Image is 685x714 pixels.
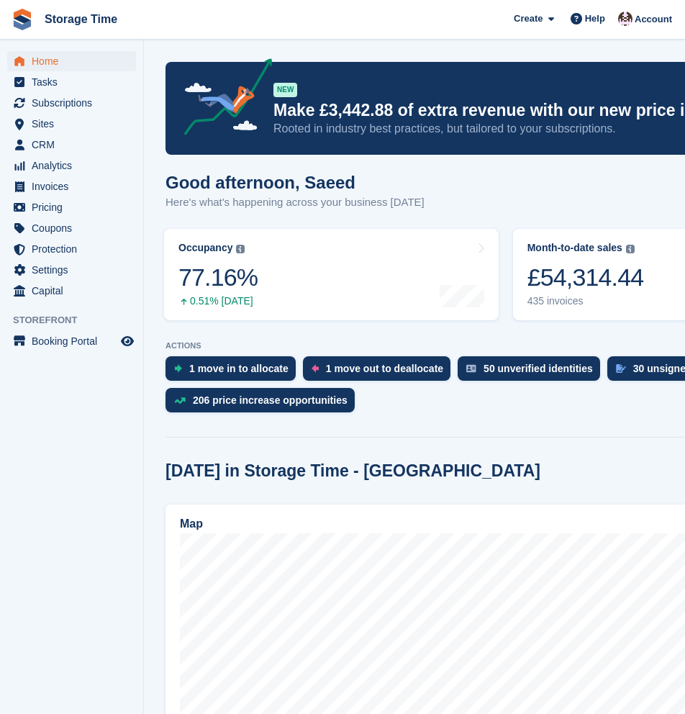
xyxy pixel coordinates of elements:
img: contract_signature_icon-13c848040528278c33f63329250d36e43548de30e8caae1d1a13099fd9432cc5.svg [616,364,626,373]
div: Month-to-date sales [527,242,622,254]
span: Storefront [13,313,143,327]
img: price_increase_opportunities-93ffe204e8149a01c8c9dc8f82e8f89637d9d84a8eef4429ea346261dce0b2c0.svg [174,397,186,404]
span: Tasks [32,72,118,92]
a: menu [7,51,136,71]
h2: Map [180,518,203,530]
span: Pricing [32,197,118,217]
a: menu [7,72,136,92]
a: menu [7,260,136,280]
a: menu [7,155,136,176]
a: 1 move in to allocate [165,356,303,388]
span: Invoices [32,176,118,196]
span: Analytics [32,155,118,176]
h1: Good afternoon, Saeed [165,173,425,192]
img: move_outs_to_deallocate_icon-f764333ba52eb49d3ac5e1228854f67142a1ed5810a6f6cc68b1a99e826820c5.svg [312,364,319,373]
img: verify_identity-adf6edd0f0f0b5bbfe63781bf79b02c33cf7c696d77639b501bdc392416b5a36.svg [466,364,476,373]
a: Occupancy 77.16% 0.51% [DATE] [164,229,499,320]
span: Subscriptions [32,93,118,113]
a: menu [7,197,136,217]
div: 50 unverified identities [484,363,593,374]
div: £54,314.44 [527,263,644,292]
span: Protection [32,239,118,259]
a: 50 unverified identities [458,356,607,388]
a: menu [7,331,136,351]
div: Occupancy [178,242,232,254]
span: Sites [32,114,118,134]
h2: [DATE] in Storage Time - [GEOGRAPHIC_DATA] [165,461,540,481]
div: 0.51% [DATE] [178,295,258,307]
span: Coupons [32,218,118,238]
img: icon-info-grey-7440780725fd019a000dd9b08b2336e03edf1995a4989e88bcd33f0948082b44.svg [626,245,635,253]
div: 206 price increase opportunities [193,394,348,406]
a: menu [7,93,136,113]
a: Storage Time [39,7,123,31]
img: price-adjustments-announcement-icon-8257ccfd72463d97f412b2fc003d46551f7dbcb40ab6d574587a9cd5c0d94... [172,58,273,140]
span: Settings [32,260,118,280]
span: Help [585,12,605,26]
img: icon-info-grey-7440780725fd019a000dd9b08b2336e03edf1995a4989e88bcd33f0948082b44.svg [236,245,245,253]
div: 77.16% [178,263,258,292]
span: Booking Portal [32,331,118,351]
p: Here's what's happening across your business [DATE] [165,194,425,211]
span: Create [514,12,543,26]
div: NEW [273,83,297,97]
div: 435 invoices [527,295,644,307]
a: 206 price increase opportunities [165,388,362,420]
a: menu [7,281,136,301]
a: 1 move out to deallocate [303,356,458,388]
a: menu [7,218,136,238]
a: menu [7,135,136,155]
a: menu [7,176,136,196]
span: Home [32,51,118,71]
span: Capital [32,281,118,301]
a: Preview store [119,333,136,350]
img: move_ins_to_allocate_icon-fdf77a2bb77ea45bf5b3d319d69a93e2d87916cf1d5bf7949dd705db3b84f3ca.svg [174,364,182,373]
span: Account [635,12,672,27]
div: 1 move in to allocate [189,363,289,374]
span: CRM [32,135,118,155]
img: stora-icon-8386f47178a22dfd0bd8f6a31ec36ba5ce8667c1dd55bd0f319d3a0aa187defe.svg [12,9,33,30]
a: menu [7,239,136,259]
a: menu [7,114,136,134]
img: Saeed [618,12,632,26]
div: 1 move out to deallocate [326,363,443,374]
